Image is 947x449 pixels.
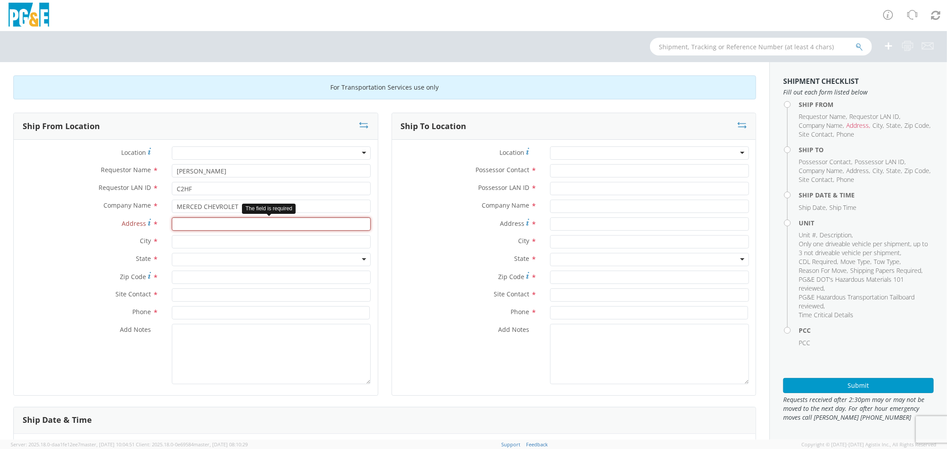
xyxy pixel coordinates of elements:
[501,441,520,448] a: Support
[836,175,854,184] span: Phone
[799,311,853,319] span: Time Critical Details
[872,121,884,130] li: ,
[526,441,548,448] a: Feedback
[7,3,51,29] img: pge-logo-06675f144f4cfa6a6814.png
[136,254,151,263] span: State
[799,175,833,184] span: Site Contact
[849,112,900,121] li: ,
[13,75,756,99] div: For Transportation Services use only
[799,339,810,347] span: PCC
[820,231,852,239] span: Description
[783,378,934,393] button: Submit
[799,175,834,184] li: ,
[799,203,827,212] li: ,
[799,192,934,198] h4: Ship Date & Time
[799,166,844,175] li: ,
[23,416,92,425] h3: Ship Date & Time
[799,240,931,257] li: ,
[904,121,929,130] span: Zip Code
[846,166,870,175] li: ,
[799,293,915,310] span: PG&E Hazardous Transportation Tailboard reviewed
[801,441,936,448] span: Copyright © [DATE]-[DATE] Agistix Inc., All Rights Reserved
[850,266,923,275] li: ,
[886,166,902,175] li: ,
[799,231,817,240] li: ,
[799,158,851,166] span: Possessor Contact
[478,183,529,192] span: Possessor LAN ID
[140,236,151,245] span: City
[132,307,151,316] span: Phone
[122,219,146,228] span: Address
[872,166,884,175] li: ,
[799,240,928,257] span: Only one driveable vehicle per shipment, up to 3 not driveable vehicle per shipment
[846,121,870,130] li: ,
[850,266,921,275] span: Shipping Papers Required
[103,201,151,209] span: Company Name
[115,290,151,298] span: Site Contact
[799,130,833,138] span: Site Contact
[80,441,135,448] span: master, [DATE] 10:04:51
[904,166,929,175] span: Zip Code
[783,76,859,86] strong: Shipment Checklist
[99,183,151,192] span: Requestor LAN ID
[799,266,848,275] li: ,
[846,121,869,130] span: Address
[498,325,529,334] span: Add Notes
[799,121,844,130] li: ,
[886,166,901,175] span: State
[820,231,853,240] li: ,
[855,158,904,166] span: Possessor LAN ID
[904,166,931,175] li: ,
[799,112,846,121] span: Requestor Name
[840,257,872,266] li: ,
[840,257,870,266] span: Move Type
[829,203,856,212] span: Ship Time
[120,325,151,334] span: Add Notes
[904,121,931,130] li: ,
[799,112,847,121] li: ,
[886,121,902,130] li: ,
[475,165,529,174] span: Possessor Contact
[650,38,872,55] input: Shipment, Tracking or Reference Number (at least 4 chars)
[783,395,934,422] span: Requests received after 2:30pm may or may not be moved to the next day. For after hour emergency ...
[799,257,838,266] li: ,
[799,257,837,266] span: CDL Required
[136,441,248,448] span: Client: 2025.18.0-0e69584
[799,266,847,275] span: Reason For Move
[799,130,834,139] li: ,
[799,101,934,108] h4: Ship From
[799,275,904,292] span: PG&E DOT's Hazardous Materials 101 reviewed
[872,121,883,130] span: City
[849,112,899,121] span: Requestor LAN ID
[874,257,899,266] span: Tow Type
[799,166,843,175] span: Company Name
[799,203,826,212] span: Ship Date
[799,121,843,130] span: Company Name
[799,231,816,239] span: Unit #
[836,130,854,138] span: Phone
[799,293,931,311] li: ,
[514,254,529,263] span: State
[120,272,146,281] span: Zip Code
[886,121,901,130] span: State
[194,441,248,448] span: master, [DATE] 08:10:29
[799,327,934,334] h4: PCC
[494,290,529,298] span: Site Contact
[518,236,529,245] span: City
[783,88,934,97] span: Fill out each form listed below
[846,166,869,175] span: Address
[799,146,934,153] h4: Ship To
[500,219,524,228] span: Address
[23,122,100,131] h3: Ship From Location
[855,158,906,166] li: ,
[874,257,901,266] li: ,
[872,166,883,175] span: City
[482,201,529,209] span: Company Name
[799,220,934,226] h4: Unit
[11,441,135,448] span: Server: 2025.18.0-daa1fe12ee7
[499,148,524,157] span: Location
[242,204,296,214] div: The field is required
[511,307,529,316] span: Phone
[799,158,852,166] li: ,
[401,122,467,131] h3: Ship To Location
